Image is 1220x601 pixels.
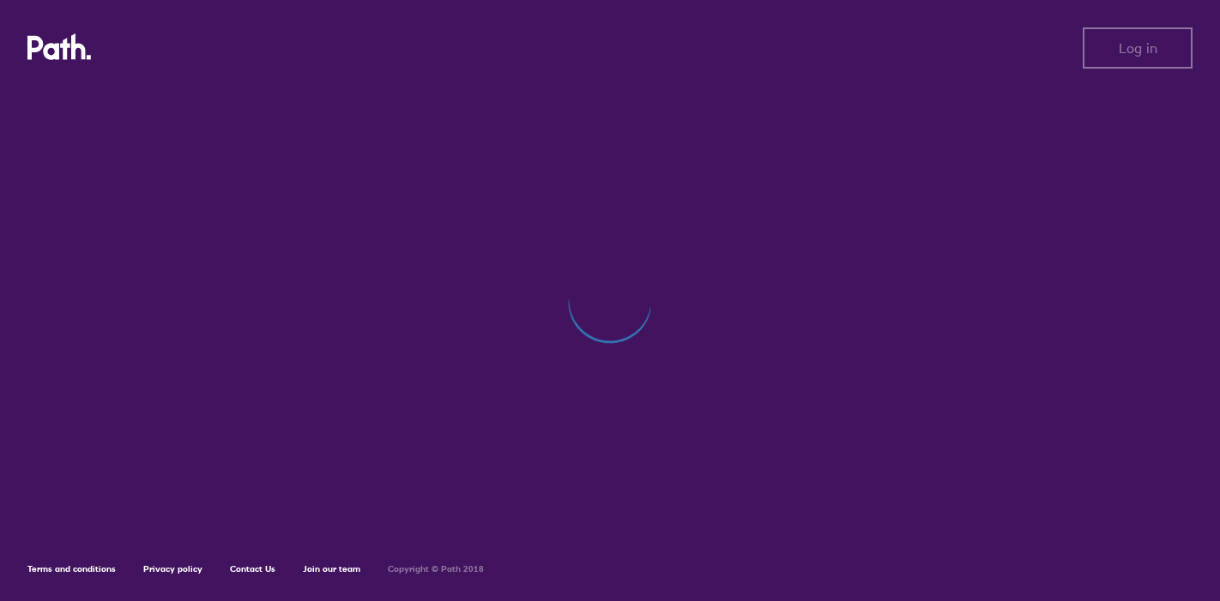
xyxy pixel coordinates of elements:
[1083,27,1193,69] button: Log in
[230,563,275,574] a: Contact Us
[388,564,484,574] h6: Copyright © Path 2018
[143,563,202,574] a: Privacy policy
[1119,40,1157,56] span: Log in
[27,563,116,574] a: Terms and conditions
[303,563,360,574] a: Join our team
